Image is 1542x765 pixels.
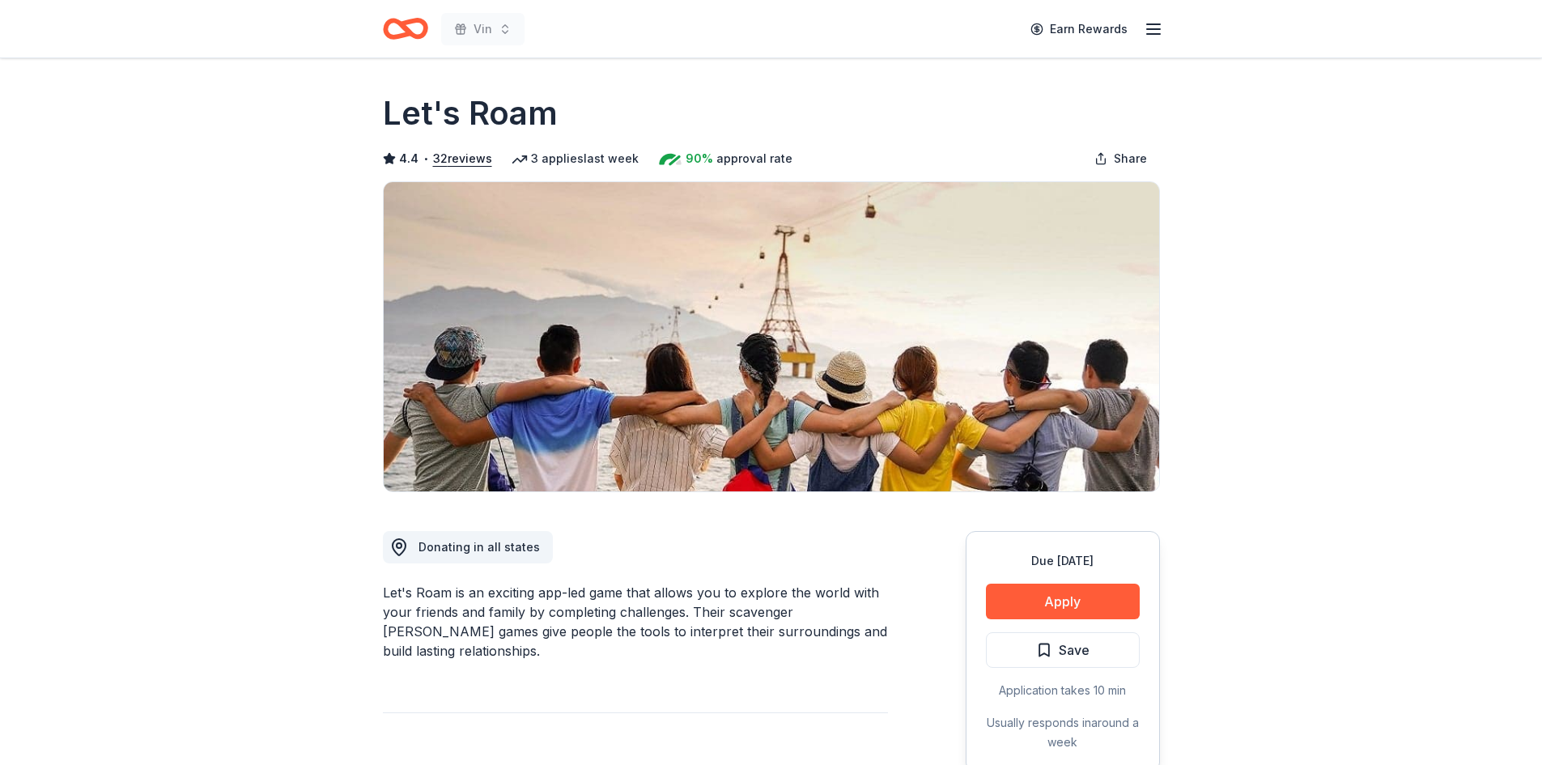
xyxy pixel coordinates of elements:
[986,551,1140,571] div: Due [DATE]
[418,540,540,554] span: Donating in all states
[384,182,1159,491] img: Image for Let's Roam
[986,632,1140,668] button: Save
[433,149,492,168] button: 32reviews
[512,149,639,168] div: 3 applies last week
[383,91,558,136] h1: Let's Roam
[383,583,888,661] div: Let's Roam is an exciting app-led game that allows you to explore the world with your friends and...
[986,713,1140,752] div: Usually responds in around a week
[441,13,525,45] button: Vin
[399,149,418,168] span: 4.4
[383,10,428,48] a: Home
[423,152,428,165] span: •
[474,19,492,39] span: Vin
[986,584,1140,619] button: Apply
[1114,149,1147,168] span: Share
[1059,640,1090,661] span: Save
[986,681,1140,700] div: Application takes 10 min
[686,149,713,168] span: 90%
[1021,15,1137,44] a: Earn Rewards
[1081,142,1160,175] button: Share
[716,149,792,168] span: approval rate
